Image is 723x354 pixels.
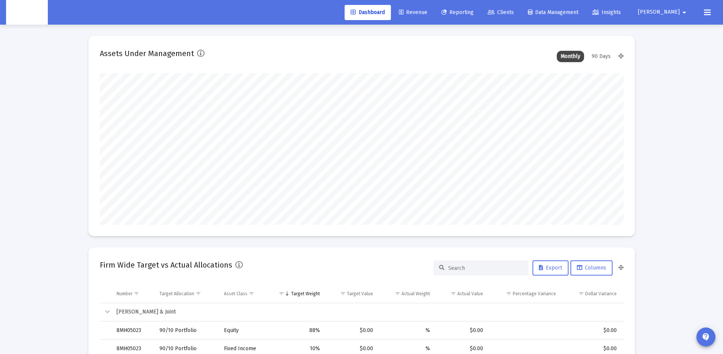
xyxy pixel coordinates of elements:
div: % [384,327,430,334]
span: Columns [577,265,606,271]
div: 10% [274,345,320,352]
div: $0.00 [331,327,373,334]
h2: Assets Under Management [100,47,194,60]
span: [PERSON_NAME] [638,9,680,16]
div: $0.00 [567,327,617,334]
td: Column Asset Class [219,285,269,303]
td: 90/10 Portfolio [154,321,219,340]
td: Column Target Allocation [154,285,219,303]
td: 8MH05023 [111,321,154,340]
div: $0.00 [567,345,617,352]
td: Column Number [111,285,154,303]
span: Show filter options for column 'Actual Weight' [395,291,400,296]
span: Show filter options for column 'Target Allocation' [195,291,201,296]
a: Insights [586,5,627,20]
img: Dashboard [12,5,42,20]
div: Target Allocation [159,291,194,297]
a: Clients [482,5,520,20]
div: $0.00 [331,345,373,352]
mat-icon: arrow_drop_down [680,5,689,20]
td: Column Target Value [325,285,378,303]
span: Show filter options for column 'Target Weight' [279,291,284,296]
a: Dashboard [345,5,391,20]
div: Percentage Variance [513,291,556,297]
td: Column Percentage Variance [488,285,561,303]
div: Actual Weight [402,291,430,297]
div: Monthly [557,51,584,62]
div: Dollar Variance [585,291,617,297]
a: Revenue [393,5,433,20]
span: Show filter options for column 'Actual Value' [450,291,456,296]
div: 88% [274,327,320,334]
a: Data Management [522,5,584,20]
span: Insights [592,9,621,16]
span: Clients [488,9,514,16]
div: $0.00 [441,345,484,352]
div: [PERSON_NAME] & Joint [117,308,617,316]
td: Equity [219,321,269,340]
a: Reporting [435,5,480,20]
td: Column Actual Value [435,285,489,303]
button: [PERSON_NAME] [629,5,698,20]
div: Target Value [347,291,373,297]
span: Reporting [441,9,474,16]
span: Revenue [399,9,427,16]
button: Columns [570,260,613,276]
span: Data Management [528,9,578,16]
span: Export [539,265,562,271]
div: Asset Class [224,291,247,297]
td: Column Target Weight [269,285,325,303]
span: Show filter options for column 'Target Value' [340,291,346,296]
div: 90 Days [588,51,614,62]
td: Column Actual Weight [378,285,435,303]
mat-icon: contact_support [701,332,710,341]
span: Show filter options for column 'Dollar Variance' [578,291,584,296]
button: Export [532,260,569,276]
td: Collapse [100,303,111,321]
div: Actual Value [457,291,483,297]
div: Number [117,291,132,297]
span: Show filter options for column 'Number' [134,291,139,296]
span: Show filter options for column 'Percentage Variance' [506,291,512,296]
span: Show filter options for column 'Asset Class' [249,291,254,296]
span: Dashboard [351,9,385,16]
td: Column Dollar Variance [561,285,624,303]
div: Target Weight [291,291,320,297]
div: $0.00 [441,327,484,334]
div: % [384,345,430,352]
h2: Firm Wide Target vs Actual Allocations [100,259,232,271]
input: Search [448,265,523,271]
